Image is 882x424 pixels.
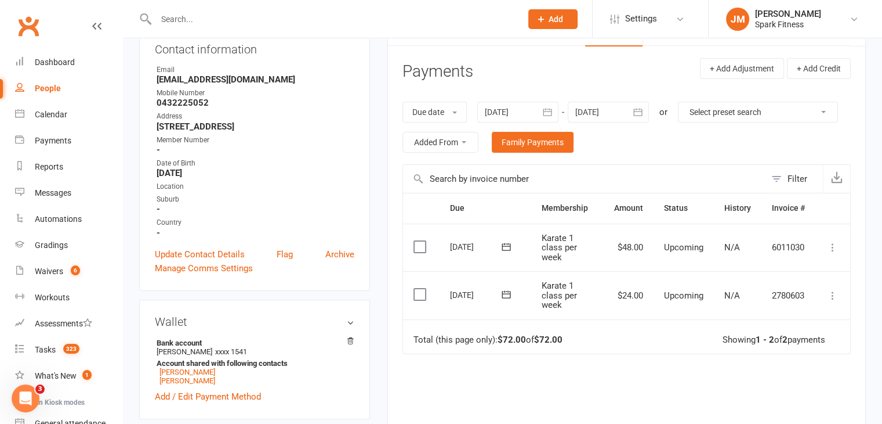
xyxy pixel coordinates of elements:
span: Settings [625,6,657,32]
a: [PERSON_NAME] [159,376,215,385]
strong: Account shared with following contacts [157,359,349,368]
strong: [STREET_ADDRESS] [157,121,354,132]
span: N/A [724,290,740,301]
span: 323 [63,344,79,354]
a: Assessments [15,311,122,337]
strong: [DATE] [157,168,354,178]
a: Waivers 6 [15,258,122,285]
div: JM [726,8,749,31]
div: [DATE] [450,238,503,256]
td: 6011030 [761,224,815,272]
div: Messages [35,188,71,197]
a: Reports [15,154,122,180]
iframe: Intercom live chat [12,385,39,412]
span: xxxx 1541 [215,347,247,356]
a: Workouts [15,285,122,311]
th: Membership [531,193,604,223]
div: People [35,84,61,93]
input: Search... [153,11,513,27]
a: Tasks 323 [15,337,122,363]
div: Showing of payments [723,335,825,345]
td: $24.00 [604,271,654,319]
td: $48.00 [604,224,654,272]
a: Clubworx [14,12,43,41]
h3: Contact information [155,38,354,56]
span: Upcoming [664,242,703,253]
div: Spark Fitness [755,19,821,30]
div: Address [157,111,354,122]
a: Gradings [15,232,122,258]
a: Payments [15,128,122,154]
td: 2780603 [761,271,815,319]
div: Automations [35,214,82,224]
div: Filter [787,172,807,186]
span: Add [549,15,563,24]
th: Status [654,193,714,223]
a: Flag [277,247,293,261]
input: Search by invoice number [403,165,765,193]
div: Mobile Number [157,88,354,99]
div: Dashboard [35,58,75,67]
div: [PERSON_NAME] [755,9,821,19]
th: History [714,193,761,223]
a: Manage Comms Settings [155,261,253,275]
strong: - [157,145,354,155]
strong: 2 [782,335,787,345]
button: + Add Credit [787,58,851,79]
span: N/A [724,242,740,253]
a: Family Payments [492,132,574,153]
a: [PERSON_NAME] [159,368,215,376]
a: Update Contact Details [155,247,245,261]
div: Location [157,181,354,192]
a: Calendar [15,102,122,128]
div: Member Number [157,135,354,146]
strong: 1 - 2 [756,335,774,345]
div: Reports [35,162,63,171]
button: Filter [765,165,823,193]
h3: Wallet [155,315,354,328]
a: Messages [15,180,122,206]
a: People [15,76,122,102]
button: Added From [402,132,478,153]
a: What's New1 [15,363,122,389]
div: Waivers [35,267,63,276]
div: Tasks [35,345,56,354]
strong: [EMAIL_ADDRESS][DOMAIN_NAME] [157,74,354,85]
h3: Payments [402,63,473,81]
div: Workouts [35,293,70,302]
th: Invoice # [761,193,815,223]
div: Country [157,217,354,228]
strong: - [157,204,354,214]
a: Archive [325,247,354,261]
span: Upcoming [664,290,703,301]
span: 6 [71,265,80,275]
div: [DATE] [450,286,503,304]
div: What's New [35,371,77,380]
strong: $72.00 [498,335,526,345]
div: Assessments [35,319,92,328]
div: Payments [35,136,71,145]
th: Amount [604,193,654,223]
li: [PERSON_NAME] [155,337,354,387]
div: Date of Birth [157,158,354,169]
div: Email [157,64,354,76]
a: Automations [15,206,122,232]
span: Karate 1 class per week [542,281,577,310]
strong: Bank account [157,339,349,347]
div: Calendar [35,110,67,119]
a: Add / Edit Payment Method [155,390,261,404]
span: Karate 1 class per week [542,233,577,263]
strong: 0432225052 [157,98,354,108]
strong: $72.00 [534,335,562,345]
div: Gradings [35,240,68,250]
strong: - [157,228,354,238]
th: Due [440,193,531,223]
div: or [659,105,667,119]
button: Add [528,9,578,29]
span: 3 [35,385,45,394]
div: Suburb [157,194,354,205]
button: Due date [402,102,467,123]
a: Dashboard [15,49,122,76]
span: 1 [82,370,92,380]
button: + Add Adjustment [700,58,784,79]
